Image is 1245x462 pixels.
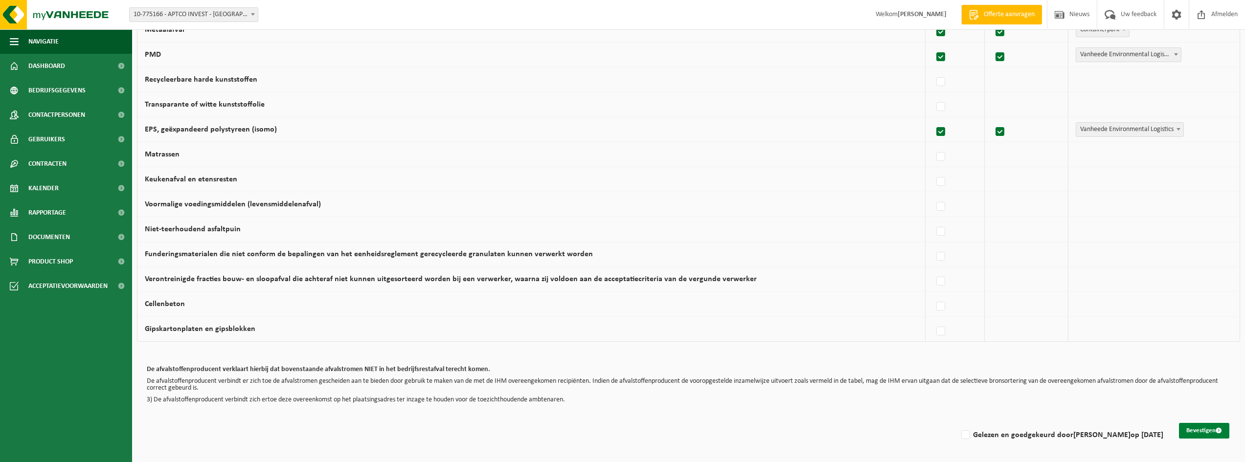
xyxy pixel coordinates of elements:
span: Kalender [28,176,59,200]
label: PMD [145,51,161,59]
span: Contracten [28,152,67,176]
span: Gebruikers [28,127,65,152]
span: Dashboard [28,54,65,78]
span: Vanheede Environmental Logistics [1076,122,1184,137]
span: Documenten [28,225,70,249]
span: Vanheede Environmental Logistics [1076,123,1183,136]
span: Contactpersonen [28,103,85,127]
span: Vanheede Environmental Logistics [1076,48,1181,62]
label: Niet-teerhoudend asfaltpuin [145,225,241,233]
label: Matrassen [145,151,180,158]
p: 3) De afvalstoffenproducent verbindt zich ertoe deze overeenkomst op het plaatsingsadres ter inza... [147,396,1230,403]
label: Transparante of witte kunststoffolie [145,101,265,109]
label: Verontreinigde fracties bouw- en sloopafval die achteraf niet kunnen uitgesorteerd worden bij een... [145,275,757,283]
label: Gipskartonplaten en gipsblokken [145,325,255,333]
a: Offerte aanvragen [961,5,1042,24]
span: 10-775166 - APTCO INVEST - NAZARETH [129,7,258,22]
span: Acceptatievoorwaarden [28,274,108,298]
span: Offerte aanvragen [981,10,1037,20]
label: Cellenbeton [145,300,185,308]
span: Navigatie [28,29,59,54]
label: Voormalige voedingsmiddelen (levensmiddelenafval) [145,200,321,208]
b: De afvalstoffenproducent verklaart hierbij dat bovenstaande afvalstromen NIET in het bedrijfsrest... [147,366,490,373]
span: Rapportage [28,200,66,225]
label: Keukenafval en etensresten [145,176,237,183]
span: Containerpark [1076,23,1129,37]
label: Gelezen en goedgekeurd door op [DATE] [959,428,1163,442]
label: Recycleerbare harde kunststoffen [145,76,257,84]
strong: [PERSON_NAME] [1073,431,1131,439]
strong: [PERSON_NAME] [898,11,947,18]
button: Bevestigen [1179,423,1229,439]
p: De afvalstoffenproducent verbindt er zich toe de afvalstromen gescheiden aan te bieden door gebru... [147,378,1230,392]
label: Metaalafval [145,26,184,34]
span: Containerpark [1076,22,1130,37]
label: EPS, geëxpandeerd polystyreen (isomo) [145,126,277,133]
span: Product Shop [28,249,73,274]
span: Vanheede Environmental Logistics [1076,47,1181,62]
span: 10-775166 - APTCO INVEST - NAZARETH [130,8,258,22]
span: Bedrijfsgegevens [28,78,86,103]
label: Funderingsmaterialen die niet conform de bepalingen van het eenheidsreglement gerecycleerde granu... [145,250,593,258]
